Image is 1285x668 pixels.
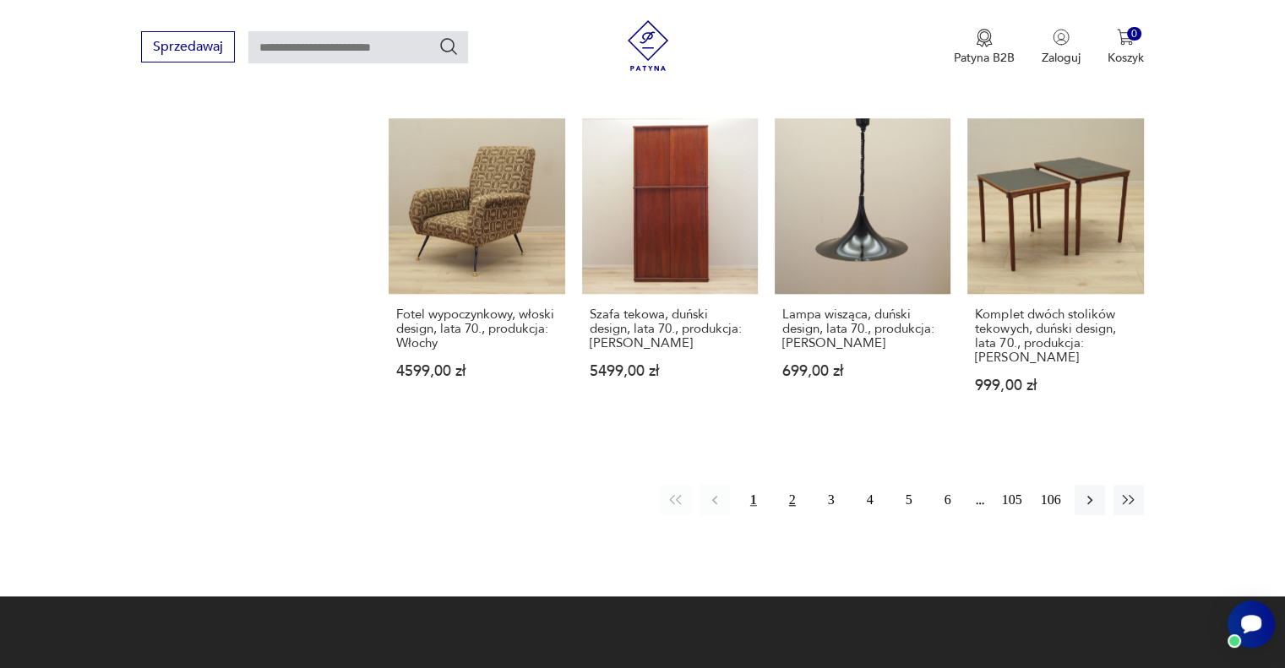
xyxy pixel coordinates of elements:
[389,118,564,426] a: Fotel wypoczynkowy, włoski design, lata 70., produkcja: WłochyFotel wypoczynkowy, włoski design, ...
[396,307,557,350] h3: Fotel wypoczynkowy, włoski design, lata 70., produkcja: Włochy
[894,485,924,515] button: 5
[1042,50,1081,66] p: Zaloguj
[782,307,943,350] h3: Lampa wisząca, duński design, lata 70., produkcja: [PERSON_NAME]
[855,485,885,515] button: 4
[1042,29,1081,66] button: Zaloguj
[954,50,1015,66] p: Patyna B2B
[976,29,993,47] img: Ikona medalu
[975,378,1135,393] p: 999,00 zł
[1117,29,1134,46] img: Ikona koszyka
[582,118,758,426] a: Szafa tekowa, duński design, lata 70., produkcja: DaniaSzafa tekowa, duński design, lata 70., pro...
[590,307,750,350] h3: Szafa tekowa, duński design, lata 70., produkcja: [PERSON_NAME]
[782,364,943,378] p: 699,00 zł
[1108,29,1144,66] button: 0Koszyk
[816,485,847,515] button: 3
[954,29,1015,66] button: Patyna B2B
[997,485,1027,515] button: 105
[777,485,808,515] button: 2
[933,485,963,515] button: 6
[438,36,459,57] button: Szukaj
[141,42,235,54] a: Sprzedawaj
[1127,27,1141,41] div: 0
[590,364,750,378] p: 5499,00 zł
[1053,29,1070,46] img: Ikonka użytkownika
[623,20,673,71] img: Patyna - sklep z meblami i dekoracjami vintage
[1228,600,1275,648] iframe: Smartsupp widget button
[738,485,769,515] button: 1
[1108,50,1144,66] p: Koszyk
[775,118,950,426] a: Lampa wisząca, duński design, lata 70., produkcja: DaniaLampa wisząca, duński design, lata 70., p...
[954,29,1015,66] a: Ikona medaluPatyna B2B
[967,118,1143,426] a: Komplet dwóch stolików tekowych, duński design, lata 70., produkcja: DaniaKomplet dwóch stolików ...
[975,307,1135,365] h3: Komplet dwóch stolików tekowych, duński design, lata 70., produkcja: [PERSON_NAME]
[1036,485,1066,515] button: 106
[141,31,235,62] button: Sprzedawaj
[396,364,557,378] p: 4599,00 zł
